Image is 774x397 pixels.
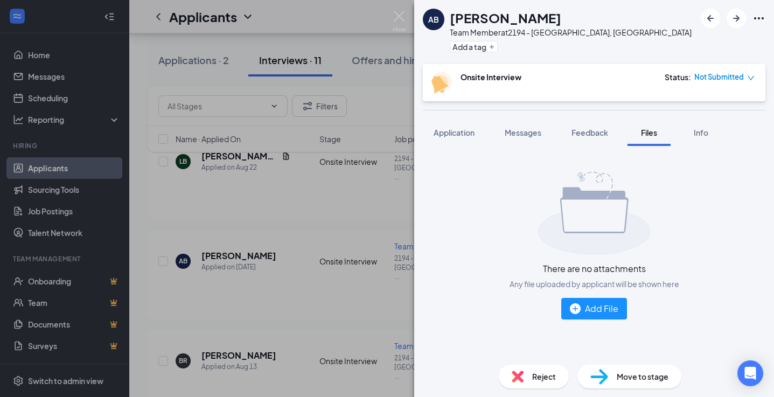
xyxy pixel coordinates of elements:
[450,41,498,52] button: PlusAdd a tag
[694,128,708,137] span: Info
[428,14,439,25] div: AB
[704,12,717,25] svg: ArrowLeftNew
[532,371,556,382] span: Reject
[571,128,608,137] span: Feedback
[505,128,541,137] span: Messages
[510,278,679,289] div: Any file uploaded by applicant will be shown here
[617,371,668,382] span: Move to stage
[737,360,763,386] div: Open Intercom Messenger
[461,72,521,82] b: Onsite Interview
[694,72,744,82] span: Not Submitted
[561,298,627,319] button: Add File
[727,9,746,28] button: ArrowRight
[570,302,618,315] div: Add File
[450,9,561,27] h1: [PERSON_NAME]
[450,27,692,38] div: Team Member at 2194 - [GEOGRAPHIC_DATA], [GEOGRAPHIC_DATA]
[665,72,691,82] div: Status :
[543,263,646,274] div: There are no attachments
[434,128,475,137] span: Application
[641,128,657,137] span: Files
[752,12,765,25] svg: Ellipses
[747,74,755,82] span: down
[701,9,720,28] button: ArrowLeftNew
[489,44,495,50] svg: Plus
[730,12,743,25] svg: ArrowRight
